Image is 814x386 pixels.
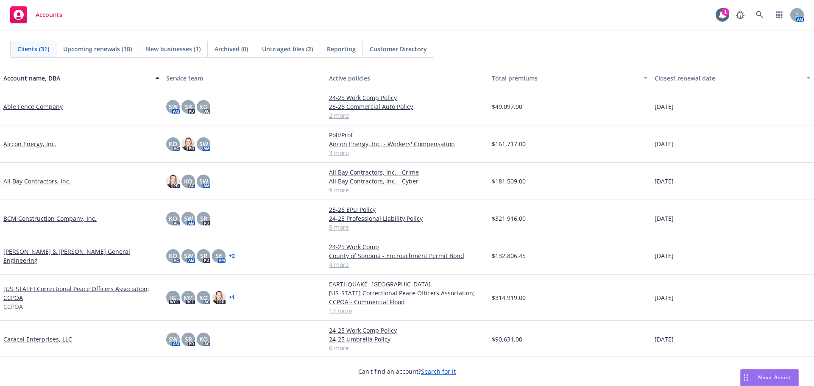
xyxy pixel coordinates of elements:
span: $161,717.00 [492,139,526,148]
span: SW [199,139,208,148]
img: photo [181,137,195,151]
span: KO [169,139,177,148]
span: MP [184,293,193,302]
span: SW [184,214,193,223]
a: 6 more [329,344,485,353]
a: EARTHQUAKE -[GEOGRAPHIC_DATA] [329,280,485,289]
a: 4 more [329,260,485,269]
span: [DATE] [655,139,674,148]
img: photo [212,291,226,304]
span: $132,806.45 [492,251,526,260]
span: KO [184,177,192,186]
span: CCPOA [3,302,23,311]
span: [DATE] [655,177,674,186]
span: $321,916.00 [492,214,526,223]
a: 3 more [329,148,485,157]
span: SW [184,251,193,260]
span: $314,919.00 [492,293,526,302]
span: Reporting [327,44,356,53]
button: Active policies [326,68,488,88]
span: SR [185,102,192,111]
span: SR [185,335,192,344]
a: 5 more [329,223,485,232]
a: All Bay Contractors, Inc. - Crime [329,168,485,177]
a: Caracal Enterprises, LLC [3,335,72,344]
button: Nova Assist [740,369,799,386]
a: Aircon Energy, Inc. [3,139,56,148]
span: Archived (0) [215,44,248,53]
span: SW [199,177,208,186]
span: [DATE] [655,102,674,111]
a: 24-25 Work Comp [329,242,485,251]
span: [DATE] [655,251,674,260]
span: $49,097.00 [492,102,522,111]
span: $90,631.00 [492,335,522,344]
a: Accounts [7,3,66,27]
span: Untriaged files (2) [262,44,313,53]
div: Active policies [329,74,485,83]
span: KO [199,102,208,111]
a: 25-26 Commercial Auto Policy [329,102,485,111]
span: JG [170,293,176,302]
div: Account name, DBA [3,74,150,83]
span: Can't find an account? [358,367,456,376]
a: Report a Bug [732,6,749,23]
a: Search for it [421,367,456,375]
a: BCM Construction Company, Inc. [3,214,97,223]
button: Service team [163,68,326,88]
span: $181,509.00 [492,177,526,186]
span: [DATE] [655,293,674,302]
span: Accounts [36,11,62,18]
div: Total premiums [492,74,638,83]
span: KO [199,293,208,302]
div: 1 [722,8,729,16]
a: Search [751,6,768,23]
a: Aircon Energy, Inc. - Workers' Compensation [329,139,485,148]
a: [US_STATE] Correctional Peace Officers Association; CCPOA [3,284,159,302]
a: Able Fence Company [3,102,63,111]
a: County of Sonoma - Encroachment Permit Bond [329,251,485,260]
span: SE [215,251,222,260]
span: SR [200,251,207,260]
span: Customer Directory [370,44,427,53]
span: [DATE] [655,335,674,344]
div: Closest renewal date [655,74,801,83]
a: [US_STATE] Correctional Peace Officers Association; CCPOA - Commercial Flood [329,289,485,306]
span: SR [200,214,207,223]
a: + 2 [229,253,235,258]
a: 24-25 Umbrella Policy [329,335,485,344]
span: New businesses (1) [146,44,201,53]
button: Total premiums [488,68,651,88]
span: KO [169,251,177,260]
span: KO [169,214,177,223]
span: Clients (31) [17,44,49,53]
div: Drag to move [741,369,751,386]
div: Service team [166,74,322,83]
a: 9 more [329,186,485,194]
span: Upcoming renewals (18) [63,44,132,53]
button: Closest renewal date [651,68,814,88]
a: Switch app [771,6,788,23]
span: [DATE] [655,214,674,223]
img: photo [166,175,180,188]
a: 25-26 EPLI Policy [329,205,485,214]
a: + 1 [229,295,235,300]
span: KO [199,335,208,344]
span: SW [169,102,178,111]
a: 24-25 Work Comp Policy [329,326,485,335]
a: [PERSON_NAME] & [PERSON_NAME] General Engineering [3,247,159,265]
a: All Bay Contractors, Inc. - Cyber [329,177,485,186]
span: SW [169,335,178,344]
a: 24-25 Professional Liability Policy [329,214,485,223]
a: 13 more [329,306,485,315]
a: All Bay Contractors, Inc. [3,177,71,186]
a: Poll/Prof [329,131,485,139]
span: Nova Assist [758,374,792,381]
